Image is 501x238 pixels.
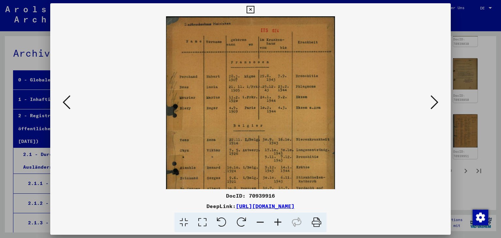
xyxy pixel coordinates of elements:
div: DeepLink: [50,202,451,210]
img: Zustimmung ändern [473,210,488,225]
div: Zustimmung ändern [472,209,488,225]
a: [URL][DOMAIN_NAME] [236,203,295,209]
div: DocID: 70939916 [50,192,451,200]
